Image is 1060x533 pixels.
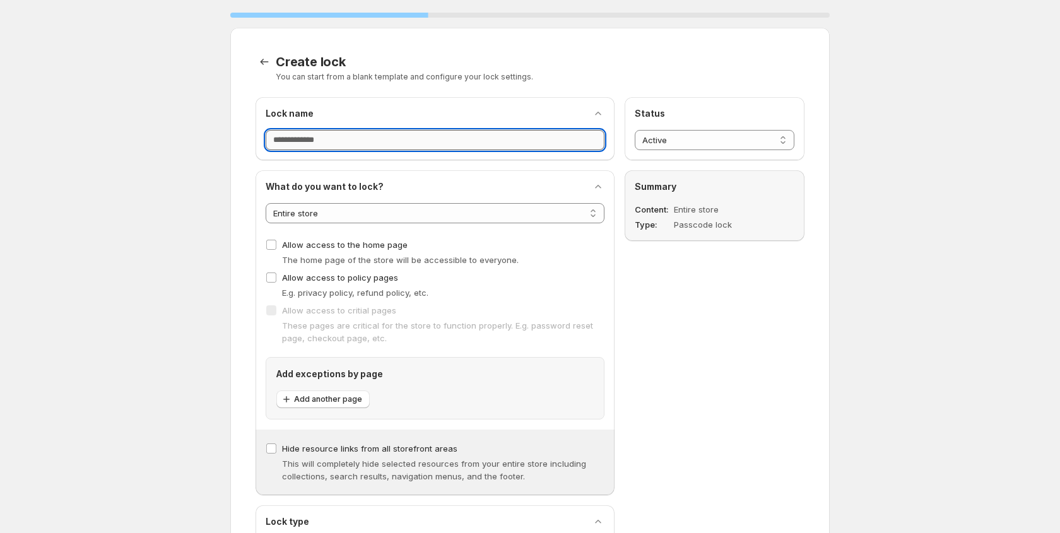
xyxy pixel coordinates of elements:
p: You can start from a blank template and configure your lock settings. [276,72,804,82]
dd: Entire store [674,203,762,216]
h2: Status [635,107,794,120]
span: These pages are critical for the store to function properly. E.g. password reset page, checkout p... [282,320,593,343]
button: Back to templates [256,53,273,71]
span: E.g. privacy policy, refund policy, etc. [282,288,428,298]
button: Add another page [276,390,370,408]
span: Create lock [276,54,346,69]
span: Hide resource links from all storefront areas [282,443,457,454]
span: Add another page [294,394,362,404]
dd: Passcode lock [674,218,762,231]
span: Allow access to policy pages [282,272,398,283]
dt: Content: [635,203,671,216]
span: Allow access to the home page [282,240,408,250]
dt: Type: [635,218,671,231]
span: The home page of the store will be accessible to everyone. [282,255,519,265]
h2: Summary [635,180,794,193]
h2: What do you want to lock? [266,180,384,193]
h2: Lock name [266,107,314,120]
h2: Lock type [266,515,309,528]
span: Allow access to critial pages [282,305,396,315]
h2: Add exceptions by page [276,368,594,380]
span: This will completely hide selected resources from your entire store including collections, search... [282,459,586,481]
